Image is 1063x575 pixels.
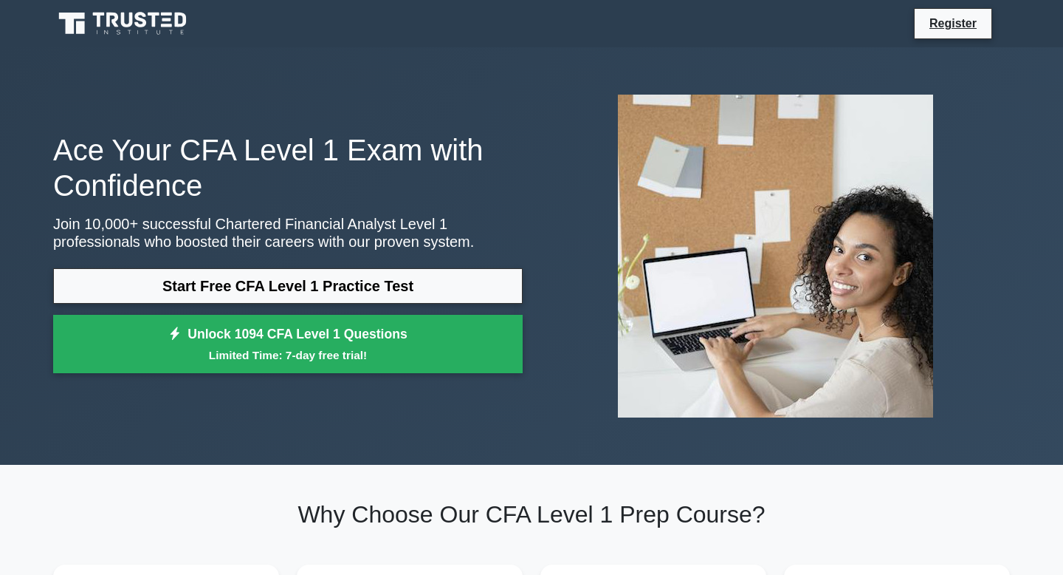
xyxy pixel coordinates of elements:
[921,14,985,33] a: Register
[53,500,1010,528] h2: Why Choose Our CFA Level 1 Prep Course?
[53,268,523,304] a: Start Free CFA Level 1 Practice Test
[53,215,523,251] p: Join 10,000+ successful Chartered Financial Analyst Level 1 professionals who boosted their caree...
[53,315,523,374] a: Unlock 1094 CFA Level 1 QuestionsLimited Time: 7-day free trial!
[53,132,523,203] h1: Ace Your CFA Level 1 Exam with Confidence
[72,347,504,364] small: Limited Time: 7-day free trial!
